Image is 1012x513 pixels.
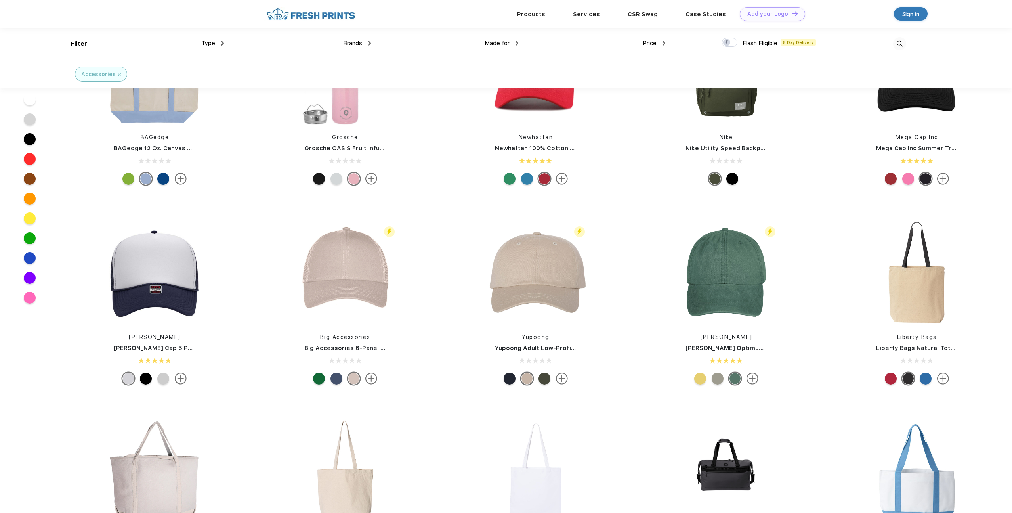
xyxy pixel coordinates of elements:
[896,134,938,140] a: Mega Cap Inc
[71,39,87,48] div: Filter
[313,173,325,185] div: Midnight Black
[894,7,928,21] a: Sign in
[685,345,823,352] a: [PERSON_NAME] Optimum Pigment Dyed-Cap
[118,73,121,76] img: filter_cancel.svg
[330,173,342,185] div: Pearl
[384,226,395,237] img: flash_active_toggle.svg
[643,40,657,47] span: Price
[175,173,187,185] img: more.svg
[920,373,932,385] div: Natural Royal
[348,173,360,185] div: Rose Quartz
[902,173,914,185] div: White With Light Pink
[694,373,706,385] div: Lemon
[663,41,665,46] img: dropdown.png
[885,173,897,185] div: White With Red
[674,220,779,325] img: func=resize&h=266
[522,334,550,340] a: Yupoong
[902,373,914,385] div: Natural Black
[330,373,342,385] div: Navy
[365,173,377,185] img: more.svg
[114,345,307,352] a: [PERSON_NAME] Cap 5 Panel Mid Profile Mesh Back Trucker Hat
[141,134,169,140] a: BAGedge
[538,373,550,385] div: Green Camo
[556,373,568,385] img: more.svg
[747,11,788,17] div: Add your Logo
[129,334,181,340] a: [PERSON_NAME]
[320,334,370,340] a: Big Accessories
[902,10,919,19] div: Sign in
[343,40,362,47] span: Brands
[504,173,516,185] div: White Kelly
[304,145,430,152] a: Grosche OASIS Fruit Infusion Water Flask
[264,7,357,21] img: fo%20logo%202.webp
[292,220,398,325] img: func=resize&h=266
[122,173,134,185] div: Natural Lime
[685,145,771,152] a: Nike Utility Speed Backpack
[201,40,215,47] span: Type
[313,373,325,385] div: Light Forest
[122,373,134,385] div: Nvy Wht Nvy
[519,134,553,140] a: Newhattan
[517,11,545,18] a: Products
[574,226,585,237] img: flash_active_toggle.svg
[140,373,152,385] div: Black
[348,373,360,385] div: Stone
[937,373,949,385] img: more.svg
[521,173,533,185] div: White Turquoise
[102,220,207,325] img: func=resize&h=266
[368,41,371,46] img: dropdown.png
[876,145,982,152] a: Mega Cap Inc Summer Trucker Cap
[365,373,377,385] img: more.svg
[81,70,116,78] div: Accessories
[864,220,970,325] img: func=resize&h=266
[157,173,169,185] div: Natural Royal
[920,173,932,185] div: Magenta With Black
[221,41,224,46] img: dropdown.png
[114,145,217,152] a: BAGedge 12 Oz. Canvas Boat Tote
[521,373,533,385] div: Stone
[937,173,949,185] img: more.svg
[157,373,169,385] div: Blk Wht Blk
[701,334,752,340] a: [PERSON_NAME]
[747,373,758,385] img: more.svg
[897,334,937,340] a: Liberty Bags
[893,37,906,50] img: desktop_search.svg
[765,226,775,237] img: flash_active_toggle.svg
[332,134,358,140] a: Grosche
[485,40,510,47] span: Made for
[720,134,733,140] a: Nike
[538,173,550,185] div: White Red
[885,373,897,385] div: Natural Red
[556,173,568,185] img: more.svg
[140,173,152,185] div: Natural Light Blue
[175,373,187,385] img: more.svg
[516,41,518,46] img: dropdown.png
[743,40,777,47] span: Flash Eligible
[712,373,724,385] div: Stone
[709,173,721,185] div: Cargo Khaki
[304,345,453,352] a: Big Accessories 6-Panel Structured Trucker Cap
[495,145,627,152] a: Newhattan 100% Cotton Stone Washed Cap
[495,345,641,352] a: Yupoong Adult Low-Profile Cotton Twill Dad Cap
[792,11,798,16] img: DT
[504,373,516,385] div: Navy
[483,220,588,325] img: func=resize&h=266
[726,173,738,185] div: Black
[729,373,741,385] div: Forest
